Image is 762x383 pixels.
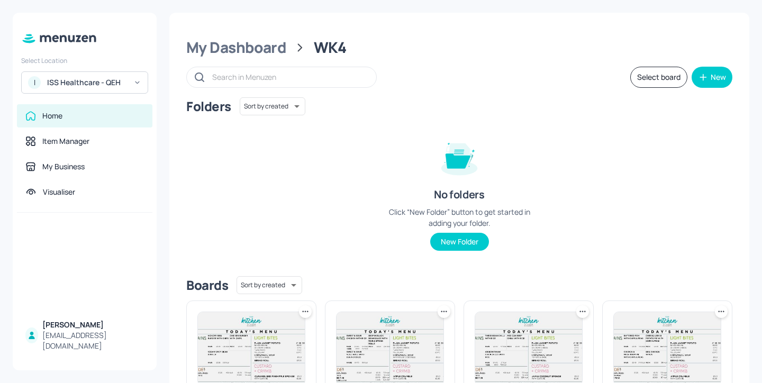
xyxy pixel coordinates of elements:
[380,206,539,229] div: Click “New Folder” button to get started in adding your folder.
[186,98,231,115] div: Folders
[711,74,726,81] div: New
[692,67,732,88] button: New
[21,56,148,65] div: Select Location
[430,233,489,251] button: New Folder
[433,130,486,183] img: folder-empty
[42,330,144,351] div: [EMAIL_ADDRESS][DOMAIN_NAME]
[42,136,89,147] div: Item Manager
[237,275,302,296] div: Sort by created
[630,67,687,88] button: Select board
[186,277,228,294] div: Boards
[47,77,127,88] div: ISS Healthcare - QEH
[43,187,75,197] div: Visualiser
[434,187,484,202] div: No folders
[42,111,62,121] div: Home
[42,161,85,172] div: My Business
[42,320,144,330] div: [PERSON_NAME]
[314,38,347,57] div: WK4
[186,38,286,57] div: My Dashboard
[240,96,305,117] div: Sort by created
[28,76,41,89] div: I
[212,69,366,85] input: Search in Menuzen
